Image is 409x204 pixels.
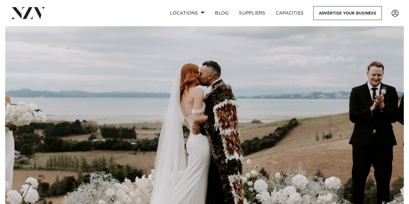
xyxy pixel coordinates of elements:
[165,6,210,20] a: Locations
[10,7,46,19] img: nzv-logo.png
[210,6,234,20] a: BLOG
[234,6,270,20] a: SUPPLIERS
[271,6,309,20] a: Capacities
[313,6,382,20] a: Advertise your business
